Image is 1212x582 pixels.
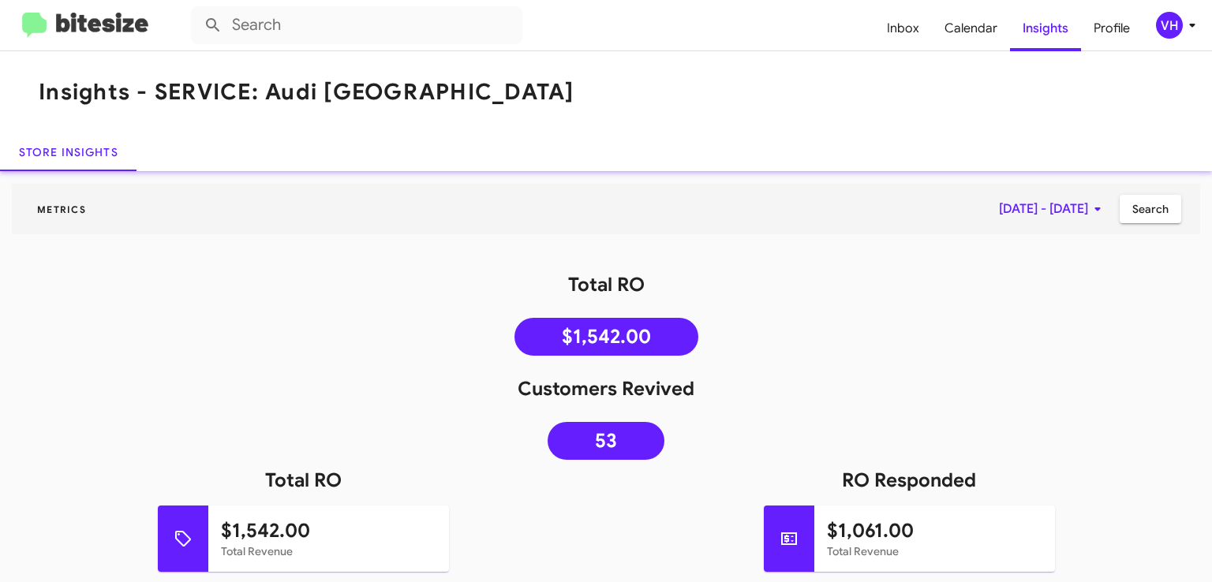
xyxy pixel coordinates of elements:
[221,518,436,543] h1: $1,542.00
[1143,12,1195,39] button: VH
[562,329,651,345] span: $1,542.00
[221,543,436,559] mat-card-subtitle: Total Revenue
[606,468,1212,493] h1: RO Responded
[1010,6,1081,51] a: Insights
[827,543,1042,559] mat-card-subtitle: Total Revenue
[999,195,1107,223] span: [DATE] - [DATE]
[986,195,1120,223] button: [DATE] - [DATE]
[1132,195,1169,223] span: Search
[1081,6,1143,51] a: Profile
[874,6,932,51] a: Inbox
[24,203,99,215] span: Metrics
[39,80,574,105] h1: Insights - SERVICE: Audi [GEOGRAPHIC_DATA]
[1120,195,1181,223] button: Search
[827,518,1042,543] h1: $1,061.00
[932,6,1010,51] a: Calendar
[191,6,522,44] input: Search
[1156,12,1183,39] div: VH
[595,433,617,449] span: 53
